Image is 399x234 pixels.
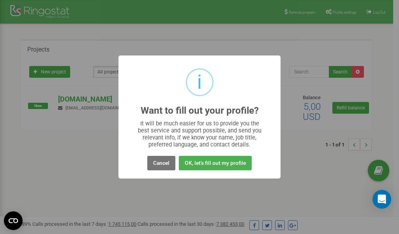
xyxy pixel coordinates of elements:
button: Open CMP widget [4,211,23,230]
button: OK, let's fill out my profile [179,156,252,170]
h2: Want to fill out your profile? [141,105,259,116]
div: i [197,70,202,95]
div: Open Intercom Messenger [373,190,391,209]
button: Cancel [147,156,175,170]
div: It will be much easier for us to provide you the best service and support possible, and send you ... [134,120,265,148]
